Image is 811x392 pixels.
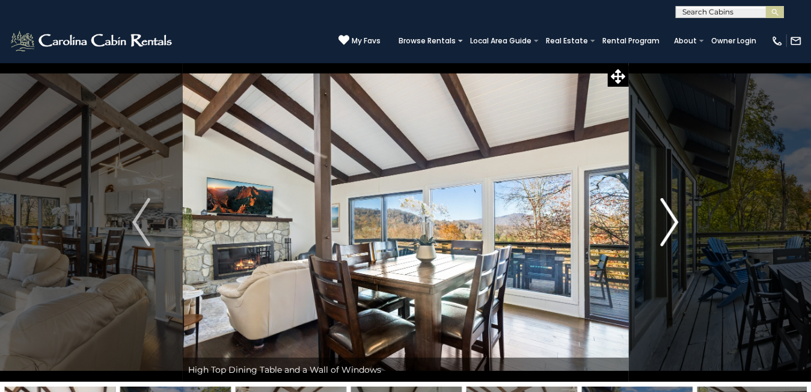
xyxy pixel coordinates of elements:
a: Owner Login [705,33,762,49]
a: About [668,33,703,49]
div: High Top Dining Table and a Wall of Windows [183,358,629,382]
a: Real Estate [540,33,594,49]
img: arrow [661,198,679,246]
img: arrow [132,198,150,246]
img: mail-regular-white.png [790,35,802,47]
button: Next [628,63,711,382]
img: phone-regular-white.png [771,35,783,47]
span: My Favs [352,36,381,46]
img: White-1-2.png [9,29,176,53]
a: Local Area Guide [464,33,537,49]
button: Previous [100,63,183,382]
a: My Favs [338,34,381,47]
a: Browse Rentals [393,33,462,49]
a: Rental Program [596,33,666,49]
